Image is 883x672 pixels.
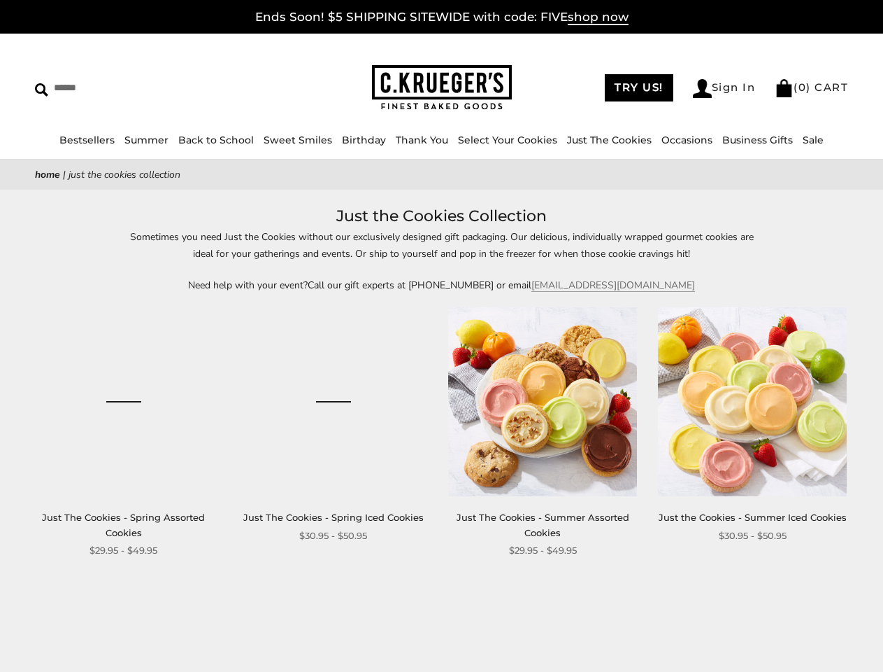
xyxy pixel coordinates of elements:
p: Sometimes you need Just the Cookies without our exclusively designed gift packaging. Our deliciou... [120,229,763,261]
img: Search [35,83,48,97]
a: Sweet Smiles [264,134,332,146]
a: [EMAIL_ADDRESS][DOMAIN_NAME] [531,279,695,292]
a: Just the Cookies - Summer Iced Cookies [659,512,847,523]
a: Back to School [178,134,254,146]
span: $30.95 - $50.95 [719,528,787,543]
a: Bestsellers [59,134,115,146]
span: $29.95 - $49.95 [509,543,577,558]
img: Just the Cookies - Summer Iced Cookies [658,307,847,496]
span: 0 [798,80,807,94]
a: Just The Cookies [567,134,652,146]
a: TRY US! [605,74,673,101]
span: $30.95 - $50.95 [299,528,367,543]
a: Thank You [396,134,448,146]
a: Sign In [693,79,756,98]
a: Summer [124,134,168,146]
h1: Just the Cookies Collection [56,204,827,229]
span: shop now [568,10,629,25]
img: Account [693,79,712,98]
img: Just The Cookies - Summer Assorted Cookies [448,307,637,496]
a: Select Your Cookies [458,134,557,146]
a: Occasions [661,134,712,146]
a: Sale [803,134,824,146]
nav: breadcrumbs [35,167,848,183]
span: $29.95 - $49.95 [89,543,157,558]
a: (0) CART [775,80,848,94]
img: Bag [775,79,794,97]
img: C.KRUEGER'S [372,65,512,111]
span: | [63,168,66,181]
span: Just the Cookies Collection [69,168,180,181]
a: Just The Cookies - Spring Assorted Cookies [29,307,218,496]
p: Need help with your event? [120,277,763,293]
a: Ends Soon! $5 SHIPPING SITEWIDE with code: FIVEshop now [255,10,629,25]
a: Home [35,168,60,181]
a: Just The Cookies - Spring Assorted Cookies [42,512,205,538]
a: Business Gifts [722,134,793,146]
a: Just The Cookies - Spring Iced Cookies [239,307,428,496]
a: Just The Cookies - Summer Assorted Cookies [457,512,629,538]
input: Search [35,77,221,99]
span: Call our gift experts at [PHONE_NUMBER] or email [308,279,531,292]
a: Birthday [342,134,386,146]
a: Just The Cookies - Spring Iced Cookies [243,512,424,523]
